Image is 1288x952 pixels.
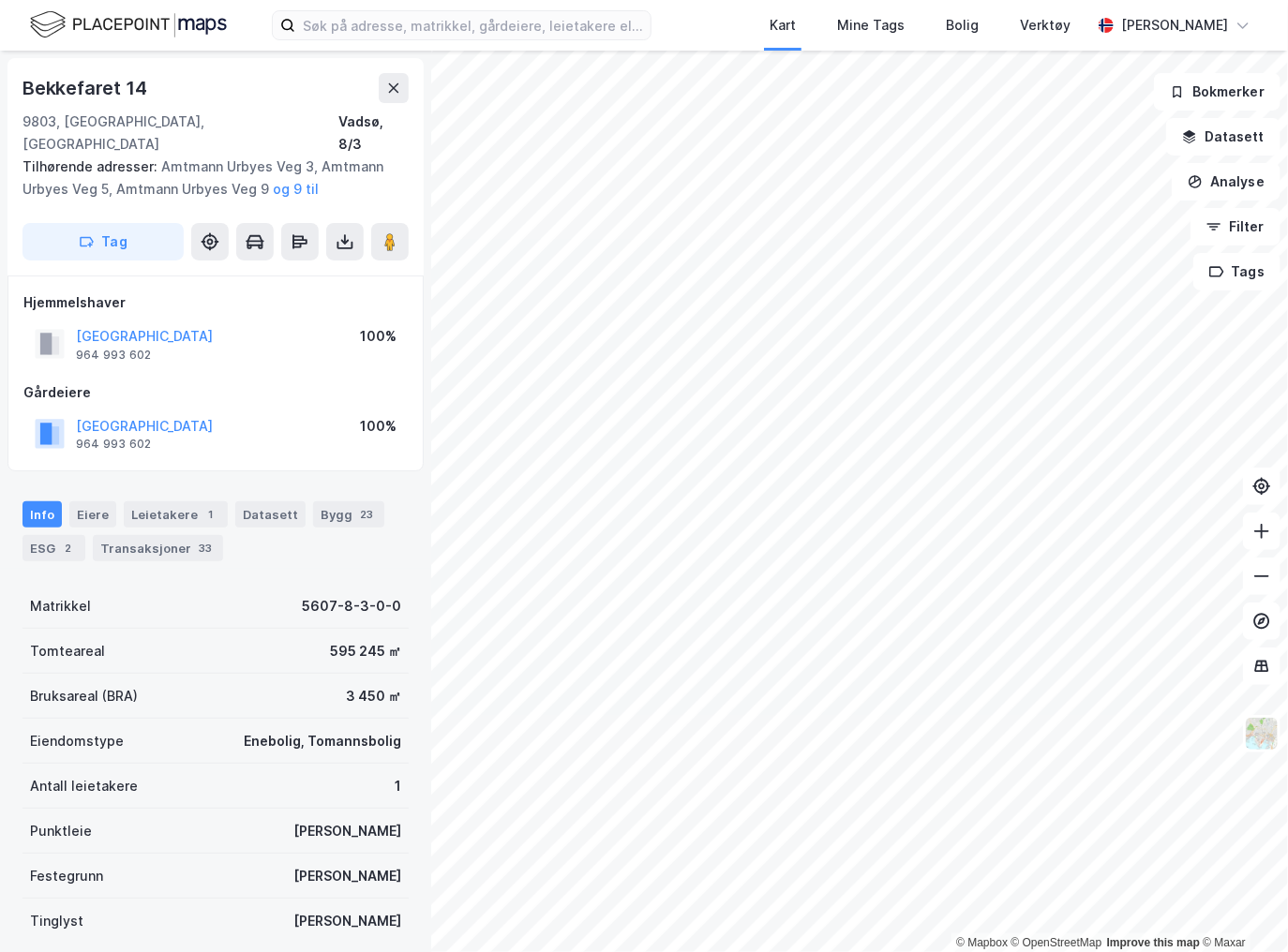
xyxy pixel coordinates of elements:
[22,223,184,260] button: Tag
[313,501,384,528] div: Bygg
[30,8,227,41] img: logo.f888ab2527a4732fd821a326f86c7f29.svg
[302,595,401,617] div: 5607-8-3-0-0
[30,595,91,617] div: Matrikkel
[1121,14,1228,37] div: [PERSON_NAME]
[22,501,62,528] div: Info
[59,539,78,558] div: 2
[195,539,216,558] div: 33
[30,775,138,797] div: Antall leietakere
[1194,862,1288,952] iframe: Chat Widget
[22,73,150,103] div: Bekkefaret 14
[837,14,905,37] div: Mine Tags
[293,910,401,932] div: [PERSON_NAME]
[1011,936,1102,949] a: OpenStreetMap
[1020,14,1071,37] div: Verktøy
[770,14,796,37] div: Kart
[956,936,1008,949] a: Mapbox
[293,865,401,887] div: [PERSON_NAME]
[346,685,401,707] div: 3 450 ㎡
[356,505,377,524] div: 23
[1191,208,1281,245] button: Filter
[76,348,151,363] div: 964 993 602
[1193,253,1281,290] button: Tags
[235,501,306,528] div: Datasett
[22,156,394,201] div: Amtmann Urbyes Veg 3, Amtmann Urbyes Veg 5, Amtmann Urbyes Veg 9
[23,381,408,404] div: Gårdeiere
[30,640,105,662] div: Tomteareal
[1107,936,1200,949] a: Improve this map
[76,437,151,452] div: 964 993 602
[244,730,401,752] div: Enebolig, Tomannsbolig
[30,910,83,932] div: Tinglyst
[30,685,138,707] div: Bruksareal (BRA)
[22,111,338,156] div: 9803, [GEOGRAPHIC_DATA], [GEOGRAPHIC_DATA]
[360,415,397,438] div: 100%
[69,501,116,528] div: Eiere
[23,291,408,314] div: Hjemmelshaver
[330,640,401,662] div: 595 245 ㎡
[202,505,220,524] div: 1
[293,820,401,842] div: [PERSON_NAME]
[30,865,103,887] div: Festegrunn
[1244,716,1280,751] img: Z
[1194,862,1288,952] div: Kontrollprogram for chat
[338,111,409,156] div: Vadsø, 8/3
[30,820,92,842] div: Punktleie
[30,730,124,752] div: Eiendomstype
[946,14,979,37] div: Bolig
[124,501,228,528] div: Leietakere
[1166,118,1281,156] button: Datasett
[295,11,651,39] input: Søk på adresse, matrikkel, gårdeiere, leietakere eller personer
[22,158,161,174] span: Tilhørende adresser:
[1154,73,1281,111] button: Bokmerker
[93,535,223,561] div: Transaksjoner
[22,535,85,561] div: ESG
[1172,163,1281,201] button: Analyse
[360,325,397,348] div: 100%
[395,775,401,797] div: 1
